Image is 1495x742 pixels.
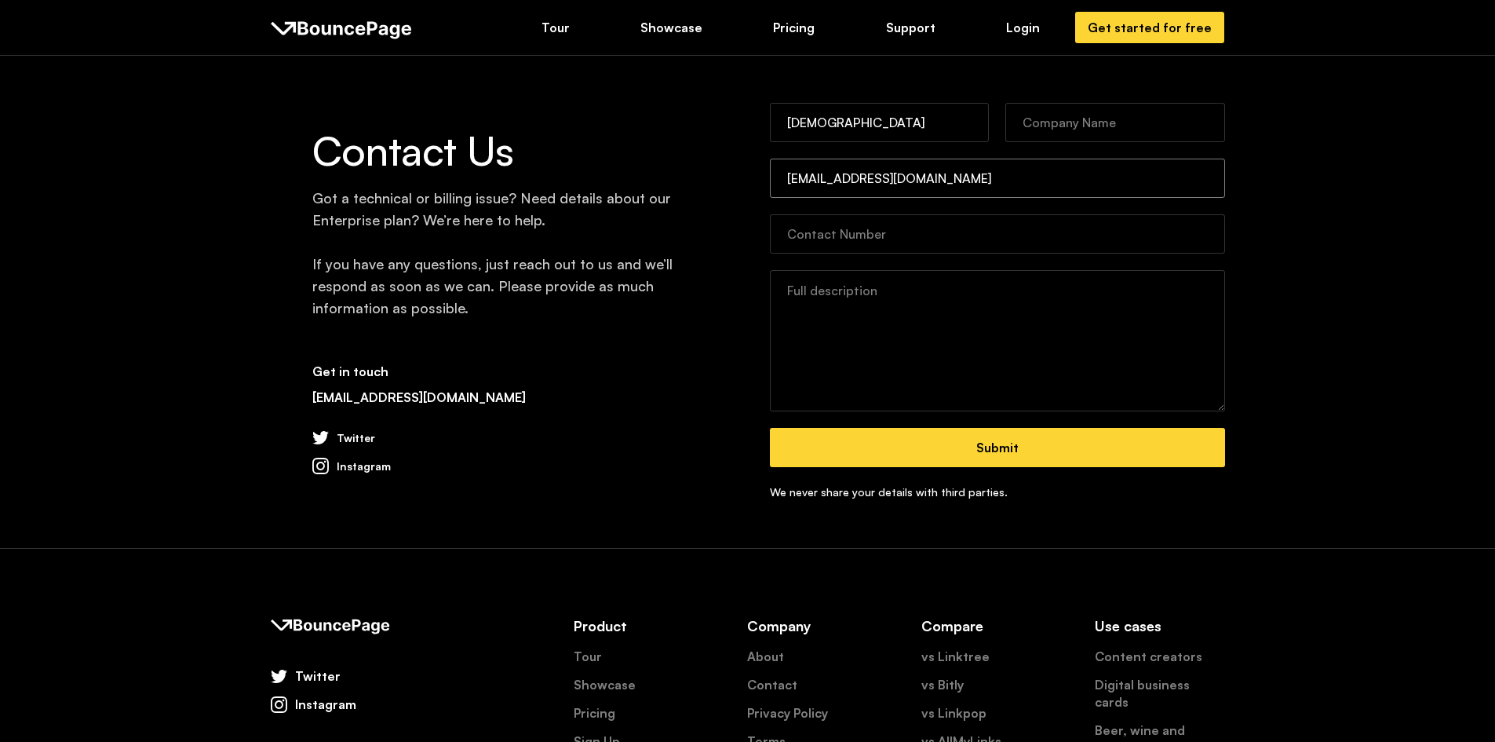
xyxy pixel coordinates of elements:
a: [EMAIL_ADDRESS][DOMAIN_NAME] [312,389,526,405]
a: Instagram [312,458,391,475]
a: Pricing [762,13,826,42]
h5: Product [574,615,703,637]
form: Contact Form [770,103,1225,501]
div: Login [1006,19,1040,36]
a: About [747,648,784,665]
div: Instagram [337,458,391,475]
h5: Use cases [1095,615,1224,637]
div: Pricing [773,19,815,36]
a: Pricing [574,704,615,722]
div: Support [886,19,935,36]
a: Get started for free [1075,12,1224,43]
a: vs Linktree [921,648,990,665]
div: Tour [541,19,570,36]
input: Submit [770,428,1225,467]
div: We never share your details with third parties. [770,484,1225,501]
input: Your Name [770,103,990,142]
div: Showcase [640,19,702,36]
div: Twitter [295,667,341,685]
input: Contact Number [770,214,1225,254]
h5: Company [747,615,877,637]
a: vs Linkpop [921,704,986,722]
input: Company Name [1005,103,1225,142]
div: Got a technical or billing issue? Need details about our Enterprise plan? We’re here to help. If ... [312,187,684,319]
a: Instagram [271,696,356,713]
a: Digital business cards [1095,676,1224,711]
div: Twitter [337,429,375,447]
a: Twitter [271,667,341,685]
h5: Compare [921,615,1051,637]
a: Content creators [1095,648,1202,665]
a: Support [875,13,946,42]
a: Tour [574,648,602,665]
a: Tour [531,13,581,42]
a: Showcase [629,13,713,42]
input: Email Address [770,159,1225,198]
div: Get started for free [1088,19,1212,36]
a: Contact [747,676,797,693]
a: Showcase [574,676,636,693]
h6: Get in touch [312,363,684,380]
a: vs Bitly [921,676,964,693]
h1: Contact Us [312,130,684,170]
a: Login [995,13,1051,42]
a: Privacy Policy [747,704,828,722]
a: Twitter [312,429,375,447]
div: Instagram [295,696,356,713]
